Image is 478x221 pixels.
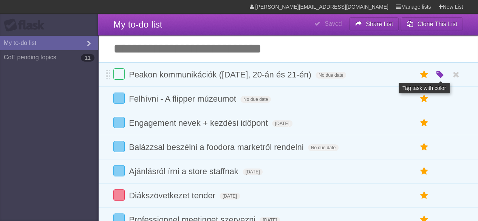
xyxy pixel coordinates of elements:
[417,21,457,27] b: Clone This List
[129,142,305,152] span: Balázzsal beszélni a foodora marketről rendelni
[366,21,393,27] b: Share List
[417,189,431,202] label: Star task
[272,120,292,127] span: [DATE]
[325,20,342,27] b: Saved
[308,144,339,151] span: No due date
[81,54,94,62] b: 11
[417,141,431,153] label: Star task
[113,117,125,128] label: Done
[129,118,270,128] span: Engagement nevek + kezdési időpont
[349,17,399,31] button: Share List
[129,167,240,176] span: Ajánlásról írni a store staffnak
[113,19,162,29] span: My to-do list
[243,168,263,175] span: [DATE]
[113,93,125,104] label: Done
[401,17,463,31] button: Clone This List
[129,70,313,79] span: Peakon kommunikációk ([DATE], 20-án és 21-én)
[417,165,431,178] label: Star task
[113,165,125,176] label: Done
[220,193,240,199] span: [DATE]
[113,68,125,80] label: Done
[129,94,238,104] span: Felhívni - A flipper múzeumot
[417,68,431,81] label: Star task
[113,141,125,152] label: Done
[316,72,346,79] span: No due date
[417,93,431,105] label: Star task
[4,19,49,32] div: Flask
[129,191,217,200] span: Diákszövetkezet tender
[417,117,431,129] label: Star task
[240,96,271,103] span: No due date
[113,189,125,201] label: Done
